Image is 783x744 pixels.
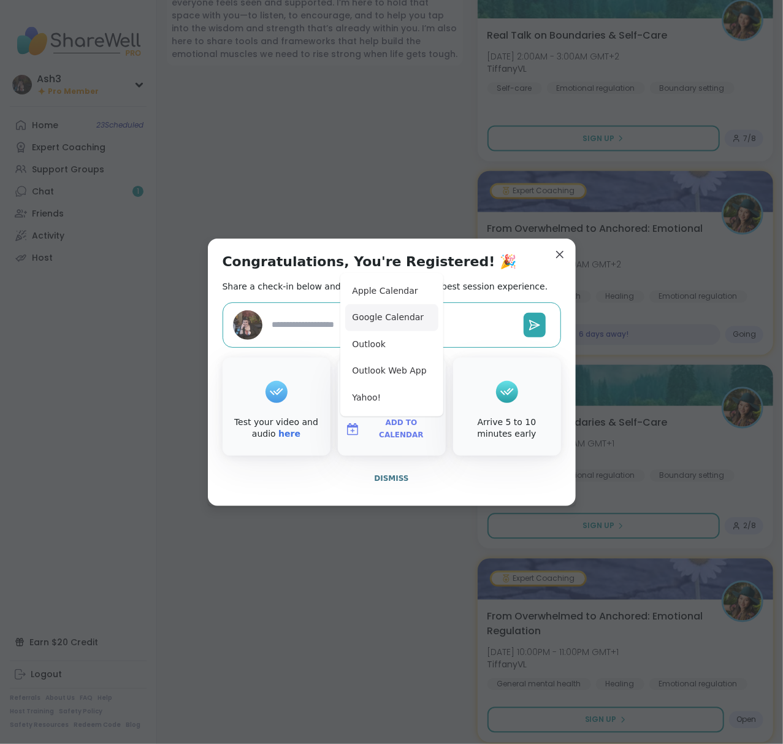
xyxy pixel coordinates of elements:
[456,416,559,440] div: Arrive 5 to 10 minutes early
[345,358,438,385] button: Outlook Web App
[233,310,262,340] img: Ash3
[223,466,561,491] button: Dismiss
[223,280,548,293] h2: Share a check-in below and see our tips to get the best session experience.
[345,422,360,437] img: ShareWell Logomark
[223,253,517,270] h1: Congratulations, You're Registered! 🎉
[278,429,300,439] a: here
[365,417,438,441] span: Add to Calendar
[340,416,443,442] button: Add to Calendar
[225,416,328,440] div: Test your video and audio
[345,278,438,305] button: Apple Calendar
[345,385,438,412] button: Yahoo!
[374,474,408,483] span: Dismiss
[345,304,438,331] button: Google Calendar
[345,331,438,358] button: Outlook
